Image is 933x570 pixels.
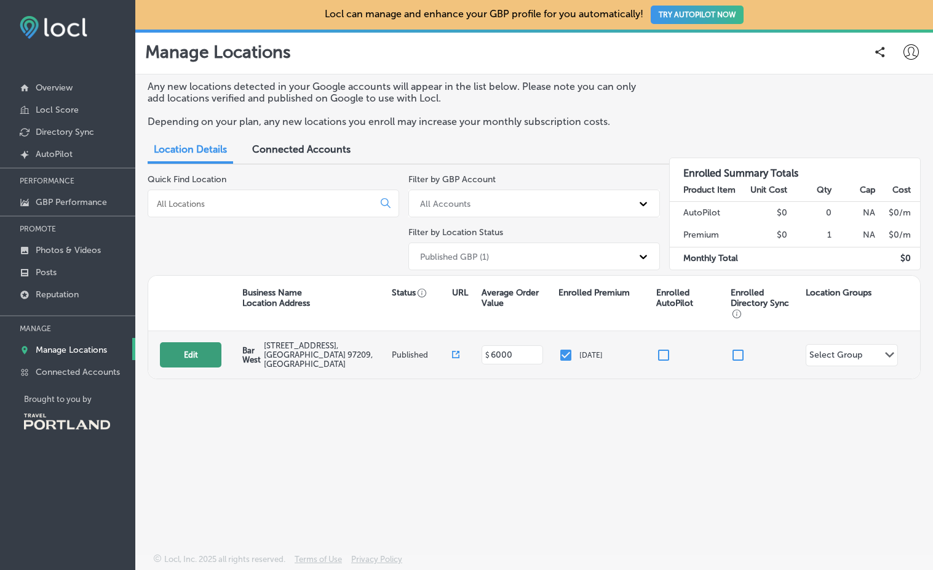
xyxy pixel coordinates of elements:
a: Terms of Use [295,555,342,570]
p: GBP Performance [36,197,107,207]
p: Overview [36,82,73,93]
button: Edit [160,342,221,367]
p: $ [485,351,490,359]
p: Average Order Value [482,287,552,308]
p: Depending on your plan, any new locations you enroll may increase your monthly subscription costs. [148,116,650,127]
p: Enrolled Directory Sync [731,287,800,319]
h3: Enrolled Summary Totals [670,158,920,179]
p: Connected Accounts [36,367,120,377]
strong: Product Item [683,185,736,195]
p: Any new locations detected in your Google accounts will appear in the list below. Please note you... [148,81,650,104]
th: Unit Cost [744,179,788,202]
p: URL [452,287,468,298]
td: $ 0 /m [876,201,920,224]
td: $ 0 /m [876,224,920,247]
div: Published GBP (1) [420,251,489,262]
p: Status [392,287,451,298]
td: 0 [788,201,832,224]
img: fda3e92497d09a02dc62c9cd864e3231.png [20,16,87,39]
td: NA [832,224,876,247]
label: Filter by GBP Account [408,174,496,185]
a: Privacy Policy [351,555,402,570]
p: Directory Sync [36,127,94,137]
p: Reputation [36,289,79,300]
td: 1 [788,224,832,247]
span: Connected Accounts [252,143,351,155]
div: All Accounts [420,198,470,209]
button: TRY AUTOPILOT NOW [651,6,744,24]
p: Enrolled Premium [558,287,630,298]
label: [STREET_ADDRESS] , [GEOGRAPHIC_DATA] 97209, [GEOGRAPHIC_DATA] [264,341,389,369]
td: NA [832,201,876,224]
p: Enrolled AutoPilot [656,287,725,308]
p: Locl, Inc. 2025 all rights reserved. [164,555,285,564]
td: Monthly Total [670,247,744,270]
td: Premium [670,224,744,247]
th: Cap [832,179,876,202]
input: All Locations [156,198,371,209]
p: Location Groups [806,287,871,298]
th: Cost [876,179,920,202]
label: Filter by Location Status [408,227,503,238]
p: [DATE] [579,351,603,359]
span: Location Details [154,143,227,155]
p: Locl Score [36,105,79,115]
td: $ 0 [876,247,920,270]
p: Business Name Location Address [242,287,310,308]
th: Qty [788,179,832,202]
td: $0 [744,224,788,247]
p: AutoPilot [36,149,73,159]
img: Travel Portland [24,414,110,430]
label: Quick Find Location [148,174,226,185]
p: Photos & Videos [36,245,101,255]
p: Published [392,350,451,359]
p: Brought to you by [24,395,135,404]
p: Posts [36,267,57,278]
div: Select Group [809,350,862,364]
p: Manage Locations [36,345,107,355]
p: Bar West [242,346,261,364]
p: Manage Locations [145,42,291,62]
td: AutoPilot [670,201,744,224]
td: $0 [744,201,788,224]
